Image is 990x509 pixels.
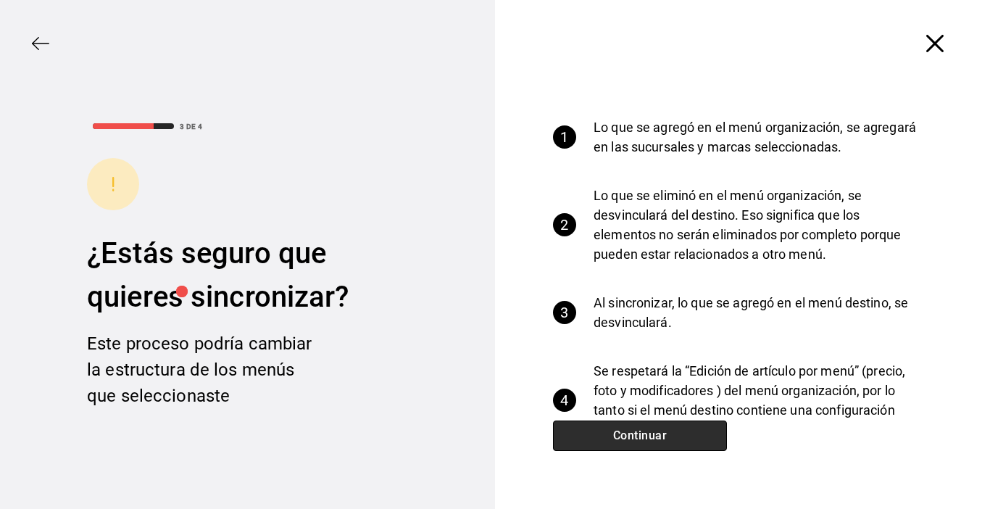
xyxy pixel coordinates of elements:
p: Se respetará la “Edición de artículo por menú” (precio, foto y modificadores ) del menú organizac... [594,361,920,439]
button: Continuar [553,421,727,451]
p: Lo que se agregó en el menú organización, se agregará en las sucursales y marcas seleccionadas. [594,117,920,157]
p: Al sincronizar, lo que se agregó en el menú destino, se desvinculará. [594,293,920,332]
div: 3 [553,301,576,324]
div: 4 [553,389,576,412]
div: 3 DE 4 [180,121,202,132]
div: 2 [553,213,576,236]
div: Este proceso podría cambiar la estructura de los menús que seleccionaste [87,331,319,409]
div: 1 [553,125,576,149]
p: Lo que se eliminó en el menú organización, se desvinculará del destino. Eso significa que los ele... [594,186,920,264]
div: ¿Estás seguro que quieres sincronizar? [87,232,408,319]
